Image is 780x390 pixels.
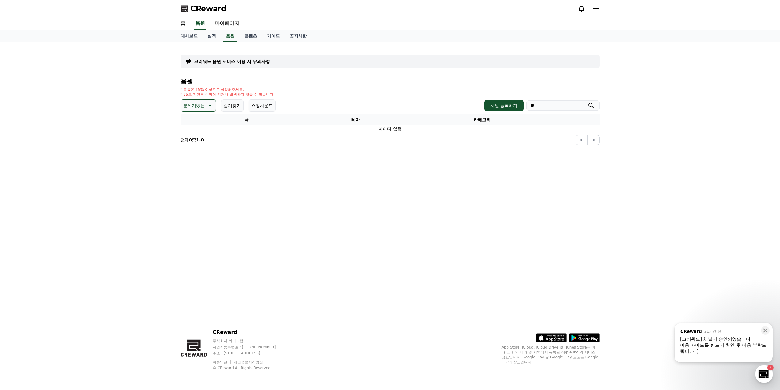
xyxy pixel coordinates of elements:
[181,125,600,133] td: 데이터 없음
[19,204,23,209] span: 홈
[176,30,203,42] a: 대시보드
[181,87,275,92] p: * 볼륨은 15% 이상으로 설정해주세요.
[189,137,192,142] strong: 0
[56,204,63,209] span: 대화
[221,99,244,112] button: 즐겨찾기
[62,194,64,199] span: 2
[40,195,79,210] a: 2대화
[196,137,199,142] strong: 1
[210,17,244,30] a: 마이페이지
[213,360,232,364] a: 이용약관
[176,17,190,30] a: 홈
[285,30,312,42] a: 공지사항
[262,30,285,42] a: 가이드
[181,78,600,85] h4: 음원
[181,114,313,125] th: 곡
[213,329,287,336] p: CReward
[183,101,205,110] p: 분위기있는
[399,114,565,125] th: 카테고리
[588,135,599,145] button: >
[190,4,226,14] span: CReward
[213,351,287,356] p: 주소 : [STREET_ADDRESS]
[181,99,216,112] button: 분위기있는
[181,137,204,143] p: 전체 중 -
[576,135,588,145] button: <
[194,17,206,30] a: 음원
[249,99,276,112] button: 쇼핑사운드
[213,365,287,370] p: © CReward All Rights Reserved.
[234,360,263,364] a: 개인정보처리방침
[95,204,102,209] span: 설정
[502,345,600,365] p: App Store, iCloud, iCloud Drive 및 iTunes Store는 미국과 그 밖의 나라 및 지역에서 등록된 Apple Inc.의 서비스 상표입니다. Goo...
[223,30,237,42] a: 음원
[484,100,523,111] button: 채널 등록하기
[79,195,118,210] a: 설정
[203,30,221,42] a: 실적
[313,114,399,125] th: 테마
[181,92,275,97] p: * 35초 미만은 수익이 적거나 발생하지 않을 수 있습니다.
[194,58,270,64] a: 크리워드 음원 서비스 이용 시 유의사항
[213,338,287,343] p: 주식회사 와이피랩
[213,345,287,349] p: 사업자등록번호 : [PHONE_NUMBER]
[181,4,226,14] a: CReward
[201,137,204,142] strong: 0
[2,195,40,210] a: 홈
[239,30,262,42] a: 콘텐츠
